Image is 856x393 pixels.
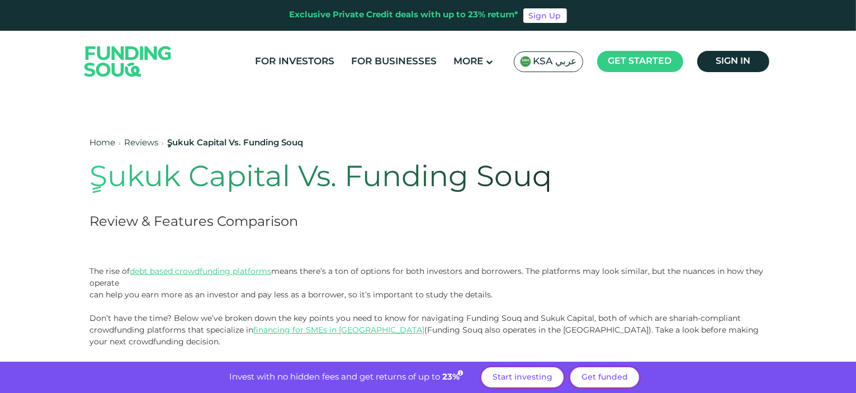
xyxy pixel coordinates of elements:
[90,290,493,300] span: can help you earn more as an investor and pay less as a borrower, so it’s important to study the ...
[608,57,672,65] span: Get started
[130,266,272,276] a: debt based crowdfunding platforms
[716,57,750,65] span: Sign in
[125,139,159,147] a: Reviews
[90,313,759,347] span: Don’t have the time? Below we’ve broken down the key points you need to know for navigating Fundi...
[290,9,519,22] div: Exclusive Private Credit deals with up to 23% return*
[90,212,631,232] h2: Review & Features Comparison
[581,373,628,381] span: Get funded
[493,373,552,381] span: Start investing
[254,325,425,335] a: financing for SMEs in [GEOGRAPHIC_DATA]
[90,139,116,147] a: Home
[253,53,338,71] a: For Investors
[533,55,577,68] span: KSA عربي
[458,370,463,376] i: 23% IRR (expected) ~ 15% Net yield (expected)
[697,51,769,72] a: Sign in
[349,53,440,71] a: For Businesses
[481,367,564,387] a: Start investing
[442,373,465,381] span: 23%
[520,56,531,67] img: SA Flag
[229,373,440,381] span: Invest with no hidden fees and get returns of up to
[570,367,639,387] a: Get funded
[168,137,304,150] div: ٍSukuk Capital Vs. Funding Souq
[90,266,764,288] span: The rise of means there’s a ton of options for both investors and borrowers. The platforms may lo...
[523,8,567,23] a: Sign Up
[454,57,484,67] span: More
[90,161,631,196] h1: ٍSukuk Capital Vs. Funding Souq
[73,33,183,89] img: Logo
